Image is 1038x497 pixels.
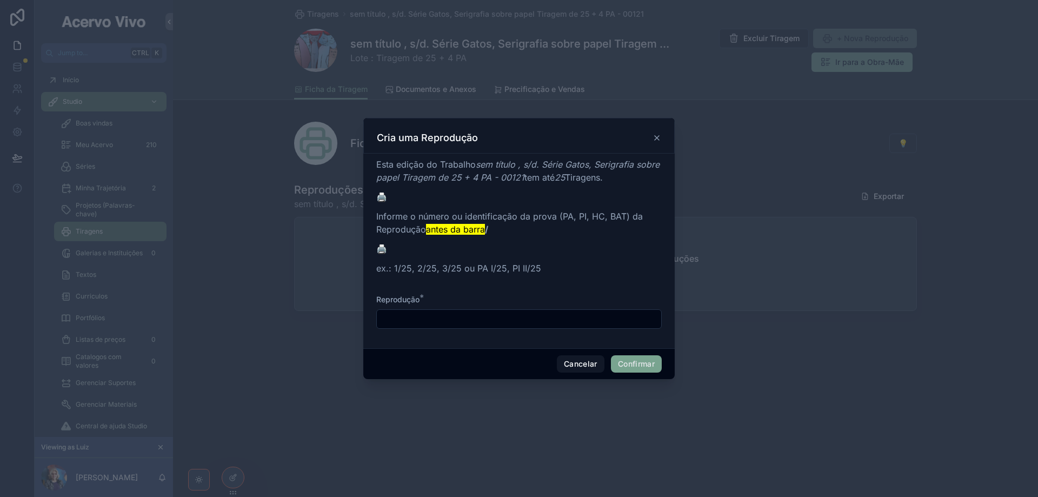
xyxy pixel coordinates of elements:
[611,355,662,373] button: Confirmar
[377,131,478,144] h3: Cria uma Reprodução
[376,295,420,304] span: Reprodução
[485,224,488,235] strong: /
[555,172,565,183] em: 25
[376,262,662,275] p: ex.: 1/25, 2/25, 3/25 ou PA I/25, PI II/25
[376,190,662,203] p: 🖨️
[376,242,662,255] p: 🖨️
[376,210,662,236] p: Informe o número ou identificação da prova (PA, PI, HC, BAT) da Reprodução
[426,224,485,235] mark: antes da barra
[376,159,660,183] em: sem título , s/d. Série Gatos, Serigrafia sobre papel Tiragem de 25 + 4 PA - 00121
[557,355,604,373] button: Cancelar
[376,158,662,184] p: Esta edição do Trabalho tem até Tiragens.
